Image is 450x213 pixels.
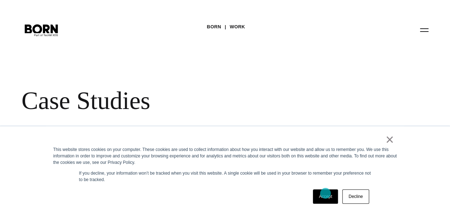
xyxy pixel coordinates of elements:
a: × [386,136,394,143]
div: This website stores cookies on your computer. These cookies are used to collect information about... [53,146,397,166]
a: Work [230,22,245,32]
button: Open [416,22,433,37]
p: If you decline, your information won’t be tracked when you visit this website. A single cookie wi... [79,170,371,183]
a: Decline [342,189,369,204]
div: Case Studies [21,86,322,115]
a: Accept [313,189,338,204]
a: BORN [207,22,221,32]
